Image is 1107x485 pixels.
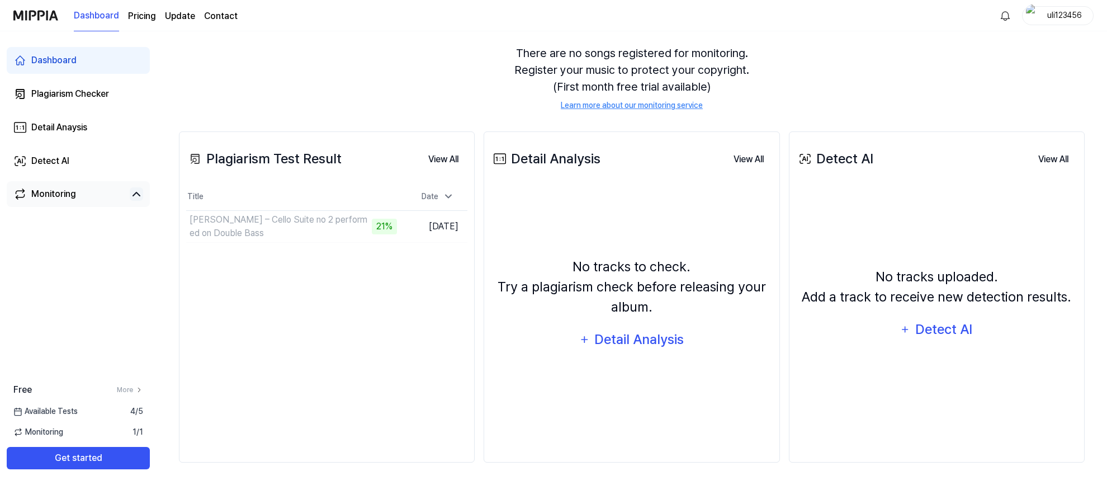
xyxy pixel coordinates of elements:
a: Detail Anaysis [7,114,150,141]
button: Detail Analysis [572,326,692,353]
div: Detect AI [796,149,873,169]
a: Contact [204,10,238,23]
div: Plagiarism Test Result [186,149,342,169]
img: 알림 [999,9,1012,22]
div: Detect AI [914,319,974,340]
div: Monitoring [31,187,76,201]
div: Detail Anaysis [31,121,87,134]
div: Dashboard [31,54,77,67]
button: Get started [7,447,150,469]
div: uli123456 [1043,9,1086,21]
a: Dashboard [74,1,119,31]
button: View All [725,148,773,171]
a: Pricing [128,10,156,23]
span: Free [13,383,32,397]
a: More [117,385,143,395]
div: 21% [372,219,397,234]
a: Learn more about our monitoring service [561,100,703,111]
span: 1 / 1 [133,426,143,438]
span: Monitoring [13,426,63,438]
div: No tracks uploaded. Add a track to receive new detection results. [802,267,1071,307]
a: Update [165,10,195,23]
button: View All [419,148,467,171]
img: profile [1026,4,1039,27]
div: There are no songs registered for monitoring. Register your music to protect your copyright. (Fir... [179,31,1085,125]
div: No tracks to check. Try a plagiarism check before releasing your album. [491,257,772,317]
a: Dashboard [7,47,150,74]
div: Detect AI [31,154,69,168]
button: View All [1029,148,1077,171]
a: Plagiarism Checker [7,81,150,107]
button: profileuli123456 [1022,6,1094,25]
div: Date [417,187,458,206]
div: Plagiarism Checker [31,87,109,101]
th: Title [186,183,397,210]
div: Detail Analysis [594,329,685,350]
button: Detect AI [893,316,980,343]
td: [DATE] [397,210,467,242]
span: Available Tests [13,406,78,417]
span: 4 / 5 [130,406,143,417]
div: Detail Analysis [491,149,600,169]
a: Monitoring [13,187,125,201]
div: [PERSON_NAME] – Cello Suite no 2 performed on Double Bass [190,213,370,240]
a: Detect AI [7,148,150,175]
